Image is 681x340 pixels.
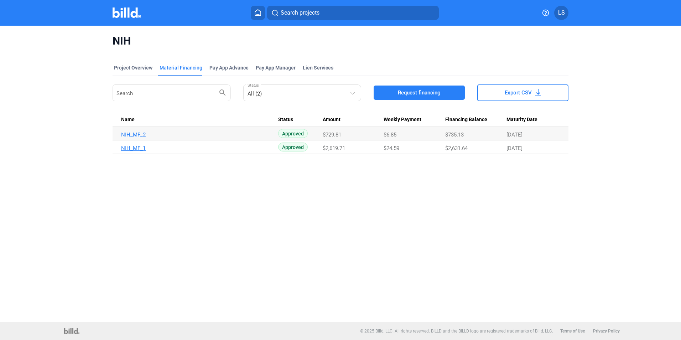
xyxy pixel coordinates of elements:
[477,84,568,101] button: Export CSV
[560,329,585,334] b: Terms of Use
[209,64,249,71] div: Pay App Advance
[506,132,523,138] span: [DATE]
[588,329,589,334] p: |
[558,9,565,17] span: LS
[384,132,396,138] span: $6.85
[121,117,135,123] span: Name
[374,86,465,100] button: Request financing
[384,117,421,123] span: Weekly Payment
[323,132,341,138] span: $729.81
[256,64,296,71] span: Pay App Manager
[323,117,384,123] div: Amount
[248,91,262,97] mat-select-trigger: All (2)
[445,117,487,123] span: Financing Balance
[113,34,568,48] span: NIH
[121,145,278,151] a: NIH_MF_1
[445,132,464,138] span: $735.13
[64,328,79,334] img: logo
[360,329,553,334] p: © 2025 Billd, LLC. All rights reserved. BILLD and the BILLD logo are registered trademarks of Bil...
[506,117,560,123] div: Maturity Date
[278,117,293,123] span: Status
[303,64,333,71] div: Lien Services
[121,132,278,138] a: NIH_MF_2
[323,145,345,151] span: $2,619.71
[278,117,323,123] div: Status
[506,117,537,123] span: Maturity Date
[445,117,507,123] div: Financing Balance
[505,89,532,96] span: Export CSV
[160,64,202,71] div: Material Financing
[121,117,278,123] div: Name
[506,145,523,151] span: [DATE]
[398,89,441,96] span: Request financing
[113,7,141,18] img: Billd Company Logo
[114,64,152,71] div: Project Overview
[593,329,620,334] b: Privacy Policy
[218,88,227,97] mat-icon: search
[445,145,468,151] span: $2,631.64
[323,117,340,123] span: Amount
[278,143,308,151] span: Approved
[554,6,568,20] button: LS
[278,129,308,138] span: Approved
[384,145,399,151] span: $24.59
[384,117,445,123] div: Weekly Payment
[267,6,439,20] button: Search projects
[281,9,319,17] span: Search projects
